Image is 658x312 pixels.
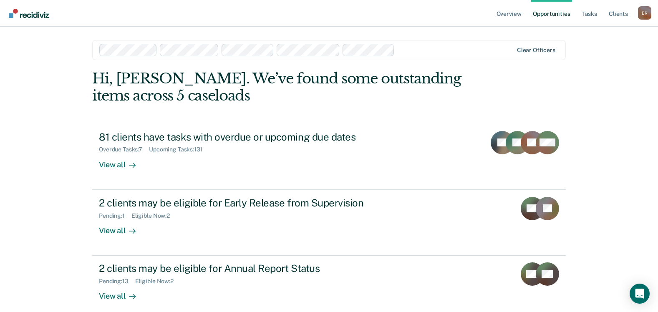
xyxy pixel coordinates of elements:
div: Eligible Now : 2 [135,278,180,285]
div: View all [99,285,146,301]
div: Eligible Now : 2 [131,212,176,219]
a: 81 clients have tasks with overdue or upcoming due datesOverdue Tasks:7Upcoming Tasks:131View all [92,124,566,190]
div: Clear officers [517,47,555,54]
div: View all [99,153,146,169]
div: 2 clients may be eligible for Early Release from Supervision [99,197,392,209]
div: Open Intercom Messenger [630,284,650,304]
button: Profile dropdown button [638,6,651,20]
div: 2 clients may be eligible for Annual Report Status [99,262,392,274]
div: E R [638,6,651,20]
div: Pending : 13 [99,278,135,285]
div: Hi, [PERSON_NAME]. We’ve found some outstanding items across 5 caseloads [92,70,471,104]
div: 81 clients have tasks with overdue or upcoming due dates [99,131,392,143]
img: Recidiviz [9,9,49,18]
div: Overdue Tasks : 7 [99,146,149,153]
div: View all [99,219,146,235]
div: Pending : 1 [99,212,131,219]
a: 2 clients may be eligible for Early Release from SupervisionPending:1Eligible Now:2View all [92,190,566,256]
div: Upcoming Tasks : 131 [149,146,209,153]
